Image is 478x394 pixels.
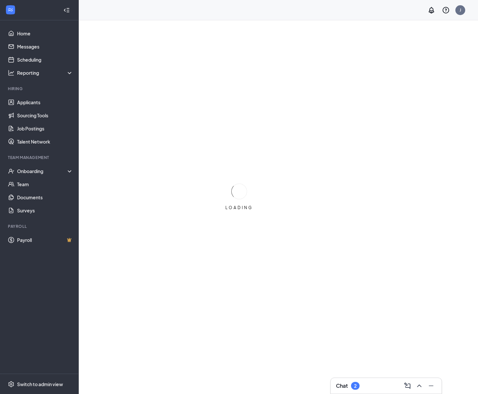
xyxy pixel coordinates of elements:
[17,109,73,122] a: Sourcing Tools
[404,382,411,390] svg: ComposeMessage
[17,381,63,387] div: Switch to admin view
[17,27,73,40] a: Home
[402,381,413,391] button: ComposeMessage
[17,40,73,53] a: Messages
[442,6,450,14] svg: QuestionInfo
[354,383,357,389] div: 2
[17,53,73,66] a: Scheduling
[427,6,435,14] svg: Notifications
[17,204,73,217] a: Surveys
[8,381,14,387] svg: Settings
[63,7,70,13] svg: Collapse
[17,135,73,148] a: Talent Network
[17,178,73,191] a: Team
[336,382,348,389] h3: Chat
[17,96,73,109] a: Applicants
[223,205,256,210] div: LOADING
[426,381,436,391] button: Minimize
[17,168,68,174] div: Onboarding
[415,382,423,390] svg: ChevronUp
[460,7,461,13] div: J
[8,86,72,91] div: Hiring
[427,382,435,390] svg: Minimize
[17,122,73,135] a: Job Postings
[8,168,14,174] svg: UserCheck
[8,155,72,160] div: Team Management
[8,69,14,76] svg: Analysis
[17,69,73,76] div: Reporting
[17,191,73,204] a: Documents
[17,233,73,246] a: PayrollCrown
[7,7,14,13] svg: WorkstreamLogo
[414,381,425,391] button: ChevronUp
[8,224,72,229] div: Payroll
